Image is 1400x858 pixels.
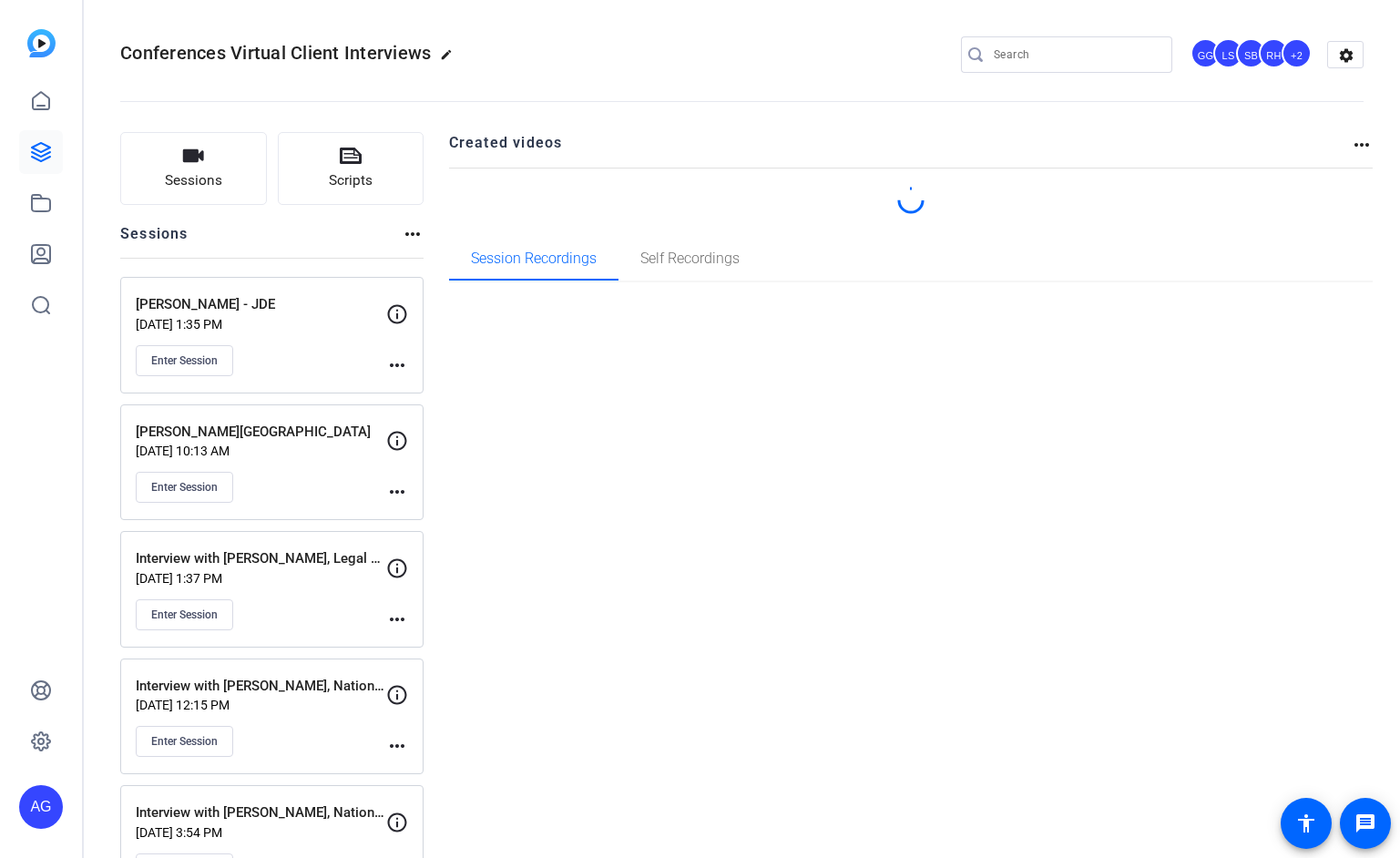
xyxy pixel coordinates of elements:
button: Scripts [278,132,424,205]
mat-icon: more_horiz [386,354,408,376]
span: Enter Session [151,608,218,622]
div: SB [1236,38,1266,68]
img: blue-gradient.svg [27,29,56,57]
span: Session Recordings [471,251,597,266]
div: AG [19,785,63,829]
mat-icon: accessibility [1295,812,1317,834]
span: Enter Session [151,480,218,495]
div: GG [1191,38,1221,68]
button: Sessions [120,132,267,205]
span: Self Recordings [640,251,740,266]
p: Interview with [PERSON_NAME], Nationwide (Part 2) [136,676,386,697]
span: Sessions [165,170,222,191]
button: Enter Session [136,345,233,376]
p: Interview with [PERSON_NAME], Legal & General [136,548,386,569]
span: Enter Session [151,353,218,368]
p: [DATE] 1:35 PM [136,317,386,332]
ngx-avatar: Lindsey Sacco [1213,38,1245,70]
button: Enter Session [136,599,233,630]
button: Enter Session [136,472,233,503]
ngx-avatar: Rob Harpin [1259,38,1291,70]
mat-icon: more_horiz [386,608,408,630]
ngx-avatar: Samuel Barnes [1236,38,1268,70]
p: [PERSON_NAME] - JDE [136,294,386,315]
div: +2 [1282,38,1312,68]
p: [DATE] 10:13 AM [136,444,386,458]
mat-icon: edit [440,48,462,70]
p: [DATE] 12:15 PM [136,698,386,712]
button: Enter Session [136,726,233,757]
span: Conferences Virtual Client Interviews [120,42,431,64]
ngx-avatar: George Grant [1191,38,1222,70]
p: [DATE] 3:54 PM [136,825,386,840]
mat-icon: message [1354,812,1376,834]
mat-icon: more_horiz [402,223,424,245]
h2: Sessions [120,223,189,258]
div: LS [1213,38,1243,68]
p: [PERSON_NAME][GEOGRAPHIC_DATA] [136,422,386,443]
mat-icon: more_horiz [386,481,408,503]
p: [DATE] 1:37 PM [136,571,386,586]
input: Search [994,44,1158,66]
mat-icon: more_horiz [1351,134,1373,156]
mat-icon: settings [1328,42,1364,69]
span: Scripts [329,170,373,191]
span: Enter Session [151,734,218,749]
p: Interview with [PERSON_NAME], Nationwide [136,802,386,823]
div: RH [1259,38,1289,68]
mat-icon: more_horiz [386,735,408,757]
h2: Created videos [449,132,1352,168]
